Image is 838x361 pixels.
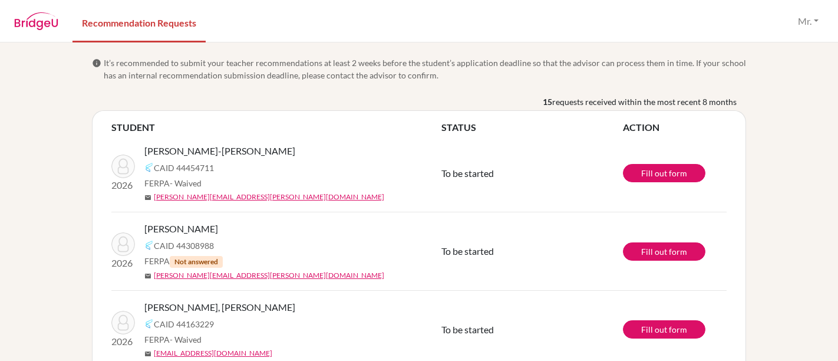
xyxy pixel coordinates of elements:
[144,144,295,158] span: [PERSON_NAME]-[PERSON_NAME]
[441,245,494,257] span: To be started
[154,318,214,330] span: CAID 44163229
[543,96,552,108] b: 15
[144,222,218,236] span: [PERSON_NAME]
[92,58,101,68] span: info
[111,232,135,256] img: AFIA ASIEDU, ESTHER
[144,177,202,189] span: FERPA
[170,178,202,188] span: - Waived
[14,12,58,30] img: BridgeU logo
[623,164,705,182] a: Fill out form
[144,350,151,357] span: mail
[144,319,154,329] img: Common App logo
[111,256,135,270] p: 2026
[144,194,151,201] span: mail
[154,270,384,281] a: [PERSON_NAME][EMAIL_ADDRESS][PERSON_NAME][DOMAIN_NAME]
[154,239,214,252] span: CAID 44308988
[552,96,737,108] span: requests received within the most recent 8 months
[111,334,135,349] p: 2026
[111,178,135,192] p: 2026
[441,168,494,179] span: To be started
[793,10,824,32] button: Mr.
[441,120,623,134] th: STATUS
[104,57,746,81] span: It’s recommended to submit your teacher recommendations at least 2 weeks before the student’s app...
[144,241,154,250] img: Common App logo
[170,256,223,268] span: Not answered
[154,348,272,359] a: [EMAIL_ADDRESS][DOMAIN_NAME]
[170,334,202,344] span: - Waived
[111,311,135,334] img: Abla, Elinam Amegashie
[144,163,154,172] img: Common App logo
[154,192,384,202] a: [PERSON_NAME][EMAIL_ADDRESS][PERSON_NAME][DOMAIN_NAME]
[154,162,214,174] span: CAID 44454711
[144,300,295,314] span: [PERSON_NAME], [PERSON_NAME]
[111,120,441,134] th: STUDENT
[623,320,705,339] a: Fill out form
[144,333,202,346] span: FERPA
[623,120,727,134] th: ACTION
[441,324,494,335] span: To be started
[623,242,705,261] a: Fill out form
[144,255,223,268] span: FERPA
[144,273,151,280] span: mail
[111,155,135,178] img: YEBOAH-MANU, MICHEAL
[72,2,206,42] a: Recommendation Requests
